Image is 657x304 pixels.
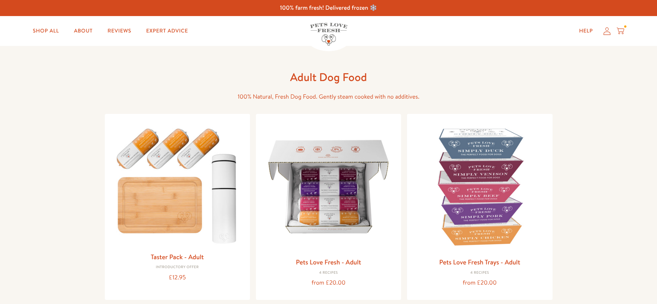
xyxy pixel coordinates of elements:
[310,23,347,46] img: Pets Love Fresh
[27,24,65,38] a: Shop All
[111,273,244,283] div: £12.95
[296,257,361,267] a: Pets Love Fresh - Adult
[151,252,204,261] a: Taster Pack - Adult
[262,271,395,275] div: 4 Recipes
[111,120,244,248] img: Taster Pack - Adult
[238,93,419,101] span: 100% Natural, Fresh Dog Food. Gently steam cooked with no additives.
[140,24,194,38] a: Expert Advice
[413,271,546,275] div: 4 Recipes
[573,24,599,38] a: Help
[209,70,448,84] h1: Adult Dog Food
[262,278,395,288] div: from £20.00
[111,265,244,270] div: Introductory Offer
[101,24,137,38] a: Reviews
[413,278,546,288] div: from £20.00
[68,24,98,38] a: About
[413,120,546,253] img: Pets Love Fresh Trays - Adult
[262,120,395,253] img: Pets Love Fresh - Adult
[439,257,520,267] a: Pets Love Fresh Trays - Adult
[620,269,650,297] iframe: Gorgias live chat messenger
